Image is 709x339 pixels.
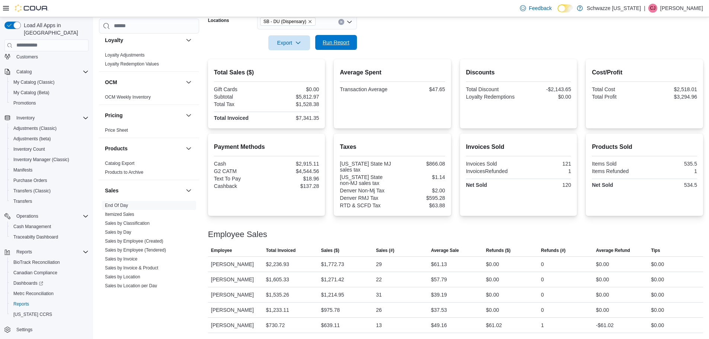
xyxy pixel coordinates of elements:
[651,247,660,253] span: Tips
[592,161,643,167] div: Items Sold
[10,124,89,133] span: Adjustments (Classic)
[266,321,285,330] div: $730.72
[105,203,128,208] a: End Of Day
[648,4,657,13] div: Clayton James Willison
[99,159,199,180] div: Products
[340,86,391,92] div: Transaction Average
[340,195,391,201] div: Denver RMJ Tax
[105,112,183,119] button: Pricing
[268,161,319,167] div: $2,915.11
[99,201,199,329] div: Sales
[376,306,382,314] div: 26
[105,79,183,86] button: OCM
[520,161,571,167] div: 121
[592,86,643,92] div: Total Cost
[486,321,502,330] div: $61.02
[260,17,316,26] span: SB - DU (Dispensary)
[596,290,609,299] div: $0.00
[596,247,630,253] span: Average Refund
[10,145,48,154] a: Inventory Count
[592,182,613,188] strong: Net Sold
[13,212,89,221] span: Operations
[651,321,664,330] div: $0.00
[16,54,38,60] span: Customers
[376,321,382,330] div: 13
[208,17,229,23] label: Locations
[10,289,57,298] a: Metrc Reconciliation
[105,170,143,175] a: Products to Archive
[105,274,140,280] span: Sales by Location
[10,233,61,242] a: Traceabilty Dashboard
[266,247,296,253] span: Total Invoiced
[10,134,54,143] a: Adjustments (beta)
[105,187,183,194] button: Sales
[10,186,54,195] a: Transfers (Classic)
[646,94,697,100] div: $3,294.96
[13,67,35,76] button: Catalog
[13,259,60,265] span: BioTrack Reconciliation
[268,86,319,92] div: $0.00
[340,143,445,151] h2: Taxes
[10,300,89,308] span: Reports
[13,113,89,122] span: Inventory
[105,247,166,253] a: Sales by Employee (Tendered)
[13,52,89,61] span: Customers
[1,324,92,335] button: Settings
[105,160,134,166] span: Catalog Export
[268,183,319,189] div: $137.28
[105,256,137,262] span: Sales by Invoice
[13,136,51,142] span: Adjustments (beta)
[394,174,445,180] div: $1.14
[16,249,32,255] span: Reports
[13,212,41,221] button: Operations
[660,4,703,13] p: [PERSON_NAME]
[520,86,571,92] div: -$2,143.65
[7,98,92,108] button: Promotions
[268,176,319,182] div: $18.96
[1,113,92,123] button: Inventory
[105,94,151,100] span: OCM Weekly Inventory
[266,290,289,299] div: $1,535.26
[596,260,609,269] div: $0.00
[592,168,643,174] div: Items Refunded
[105,36,183,44] button: Loyalty
[376,290,382,299] div: 31
[208,257,263,272] div: [PERSON_NAME]
[10,134,89,143] span: Adjustments (beta)
[13,325,89,334] span: Settings
[321,275,344,284] div: $1,271.42
[394,202,445,208] div: $63.88
[214,86,265,92] div: Gift Cards
[13,247,89,256] span: Reports
[7,123,92,134] button: Adjustments (Classic)
[105,220,150,226] span: Sales by Classification
[7,186,92,196] button: Transfers (Classic)
[10,176,89,185] span: Purchase Orders
[7,221,92,232] button: Cash Management
[10,222,54,231] a: Cash Management
[105,187,119,194] h3: Sales
[105,128,128,133] a: Price Sheet
[13,198,32,204] span: Transfers
[1,211,92,221] button: Operations
[208,287,263,302] div: [PERSON_NAME]
[21,22,89,36] span: Load All Apps in [GEOGRAPHIC_DATA]
[105,127,128,133] span: Price Sheet
[10,155,89,164] span: Inventory Manager (Classic)
[10,99,39,108] a: Promotions
[323,39,349,46] span: Run Report
[651,275,664,284] div: $0.00
[520,182,571,188] div: 120
[214,101,265,107] div: Total Tax
[105,169,143,175] span: Products to Archive
[105,211,134,217] span: Itemized Sales
[105,52,145,58] span: Loyalty Adjustments
[431,275,447,284] div: $57.79
[105,283,157,288] a: Sales by Location per Day
[13,280,43,286] span: Dashboards
[466,182,487,188] strong: Net Sold
[592,68,697,77] h2: Cost/Profit
[7,154,92,165] button: Inventory Manager (Classic)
